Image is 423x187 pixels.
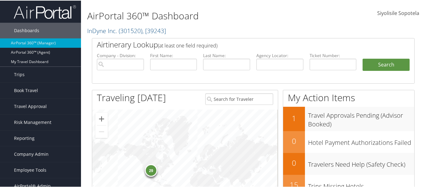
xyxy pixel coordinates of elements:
input: Search for Traveler [205,93,273,104]
a: 0Hotel Payment Authorizations Failed [283,130,414,152]
h2: 1 [283,112,305,123]
a: 0Travelers Need Help (Safety Check) [283,152,414,174]
span: Dashboards [14,22,39,38]
a: InDyne Inc. [87,26,166,34]
h1: Traveling [DATE] [97,91,166,104]
h1: My Action Items [283,91,414,104]
span: , [ 39243 ] [142,26,166,34]
div: 29 [145,164,157,176]
label: Company - Division: [97,52,144,58]
h2: 0 [283,135,305,146]
button: Search [363,58,410,71]
h3: Travelers Need Help (Safety Check) [308,156,414,168]
button: Zoom in [95,112,108,125]
h3: Travel Approvals Pending (Advisor Booked) [308,107,414,128]
span: Employee Tools [14,162,46,177]
span: Company Admin [14,146,49,161]
span: (at least one field required) [158,42,217,48]
span: Risk Management [14,114,51,130]
span: Travel Approval [14,98,47,114]
span: Siyolisile Sopotela [377,9,419,16]
label: Last Name: [203,52,250,58]
img: airportal-logo.png [14,4,76,19]
span: Book Travel [14,82,38,98]
label: Ticket Number: [310,52,357,58]
h2: 0 [283,157,305,168]
span: Reporting [14,130,35,145]
span: Trips [14,66,25,82]
span: ( 301520 ) [119,26,142,34]
h3: Hotel Payment Authorizations Failed [308,135,414,146]
label: Agency Locator: [256,52,303,58]
a: Siyolisile Sopotela [377,3,419,22]
h1: AirPortal 360™ Dashboard [87,9,309,22]
h2: Airtinerary Lookup [97,39,383,49]
button: Zoom out [95,125,108,137]
label: First Name: [150,52,197,58]
a: 1Travel Approvals Pending (Advisor Booked) [283,106,414,130]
